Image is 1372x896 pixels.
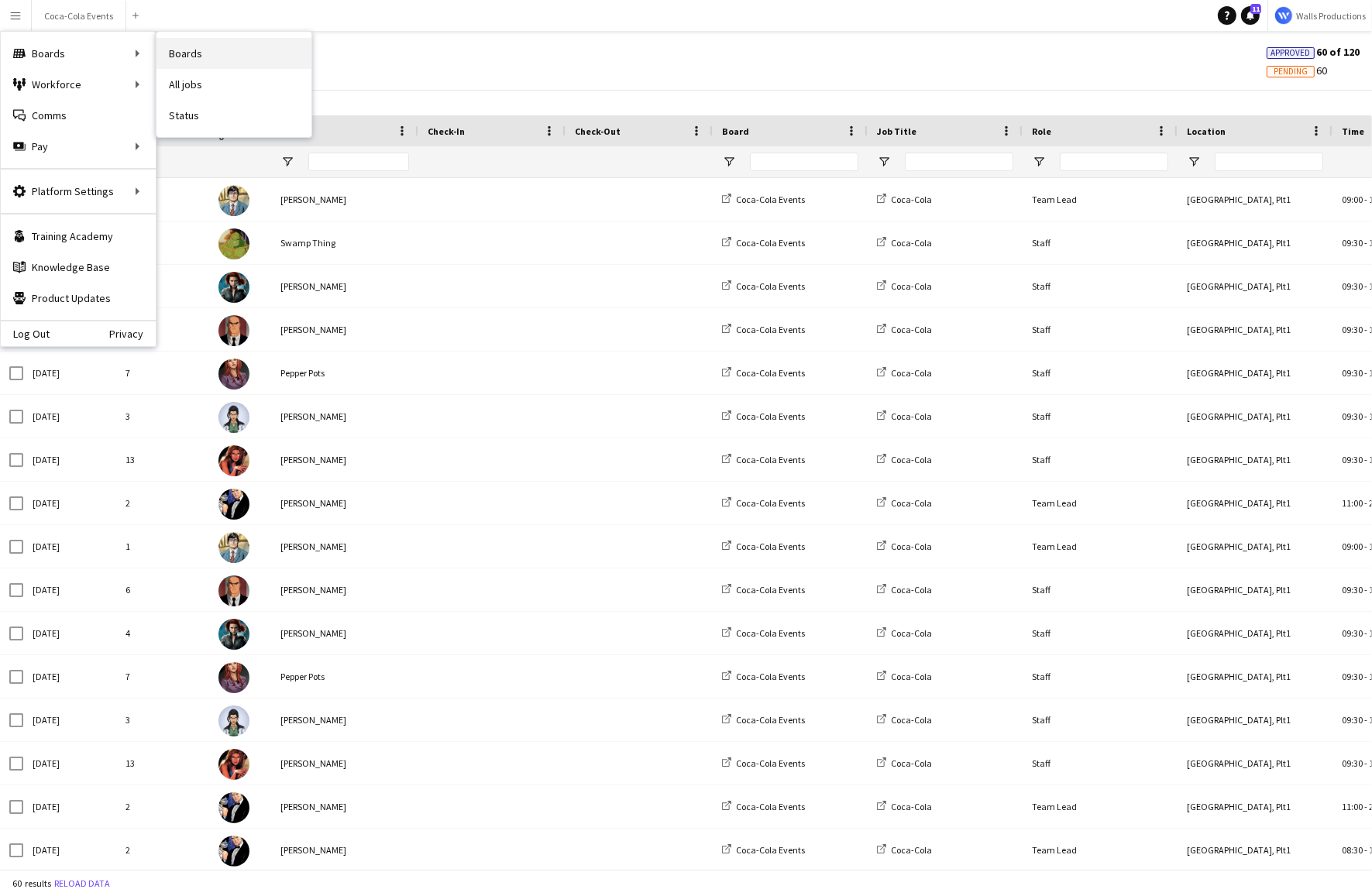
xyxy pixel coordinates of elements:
[1241,6,1260,25] a: 11
[23,612,116,654] div: [DATE]
[271,395,418,438] div: [PERSON_NAME]
[1342,280,1363,292] span: 09:30
[271,699,418,741] div: [PERSON_NAME]
[218,359,249,390] img: Pepper Pots
[1023,699,1178,741] div: Staff
[1364,714,1367,726] span: -
[1364,280,1367,292] span: -
[271,265,418,307] div: [PERSON_NAME]
[23,525,116,568] div: [DATE]
[1342,627,1363,639] span: 09:30
[1178,568,1332,611] div: [GEOGRAPHIC_DATA], Plt1
[1178,525,1332,568] div: [GEOGRAPHIC_DATA], Plt1
[23,352,116,394] div: [DATE]
[736,237,805,249] span: Coca-Cola Events
[722,541,805,552] a: Coca-Cola Events
[1364,324,1367,335] span: -
[1,176,156,207] div: Platform Settings
[280,155,294,169] button: Open Filter Menu
[1187,155,1201,169] button: Open Filter Menu
[736,324,805,335] span: Coca-Cola Events
[271,352,418,394] div: Pepper Pots
[1342,454,1363,465] span: 09:30
[1023,482,1178,524] div: Team Lead
[271,655,418,698] div: Pepper Pots
[736,714,805,726] span: Coca-Cola Events
[1250,4,1261,14] span: 11
[1364,757,1367,769] span: -
[891,844,932,856] span: Coca-Cola
[736,801,805,812] span: Coca-Cola Events
[750,153,858,171] input: Board Filter Input
[116,221,209,264] div: 12
[116,829,209,871] div: 2
[1342,125,1364,137] span: Time
[722,367,805,379] a: Coca-Cola Events
[218,272,249,303] img: Amanda Briggs
[271,308,418,351] div: [PERSON_NAME]
[1342,671,1363,682] span: 09:30
[116,308,209,351] div: 6
[722,627,805,639] a: Coca-Cola Events
[877,671,932,682] a: Coca-Cola
[218,532,249,563] img: Clark Kent
[877,714,932,726] a: Coca-Cola
[891,237,932,249] span: Coca-Cola
[156,100,311,131] a: Status
[271,178,418,221] div: [PERSON_NAME]
[1023,655,1178,698] div: Staff
[1023,742,1178,784] div: Staff
[1364,367,1367,379] span: -
[1364,844,1367,856] span: -
[891,714,932,726] span: Coca-Cola
[877,844,932,856] a: Coca-Cola
[1,252,156,283] a: Knowledge Base
[1267,45,1360,59] span: 60 of 120
[1032,155,1046,169] button: Open Filter Menu
[271,482,418,524] div: [PERSON_NAME]
[218,445,249,476] img: Barbara Gorden
[736,280,805,292] span: Coca-Cola Events
[1,100,156,131] a: Comms
[218,749,249,780] img: Barbara Gorden
[1178,352,1332,394] div: [GEOGRAPHIC_DATA], Plt1
[877,367,932,379] a: Coca-Cola
[1364,541,1367,552] span: -
[1364,454,1367,465] span: -
[116,352,209,394] div: 7
[891,627,932,639] span: Coca-Cola
[218,705,249,736] img: Diana Prince
[877,410,932,422] a: Coca-Cola
[1023,568,1178,611] div: Staff
[1178,612,1332,654] div: [GEOGRAPHIC_DATA], Plt1
[575,125,621,137] span: Check-Out
[891,671,932,682] span: Coca-Cola
[271,785,418,828] div: [PERSON_NAME]
[891,454,932,465] span: Coca-Cola
[736,584,805,596] span: Coca-Cola Events
[218,619,249,650] img: Amanda Briggs
[116,178,209,221] div: 1
[1364,194,1367,205] span: -
[23,568,116,611] div: [DATE]
[736,454,805,465] span: Coca-Cola Events
[1342,714,1363,726] span: 09:30
[308,153,409,171] input: Name Filter Input
[722,757,805,769] a: Coca-Cola Events
[1342,237,1363,249] span: 09:30
[877,194,932,205] a: Coca-Cola
[722,410,805,422] a: Coca-Cola Events
[722,280,805,292] a: Coca-Cola Events
[1342,541,1363,552] span: 09:00
[736,497,805,509] span: Coca-Cola Events
[23,829,116,871] div: [DATE]
[116,525,209,568] div: 1
[891,194,932,205] span: Coca-Cola
[1342,367,1363,379] span: 09:30
[1274,6,1293,25] img: Logo
[1215,153,1323,171] input: Location Filter Input
[156,38,311,69] a: Boards
[23,395,116,438] div: [DATE]
[116,438,209,481] div: 13
[877,497,932,509] a: Coca-Cola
